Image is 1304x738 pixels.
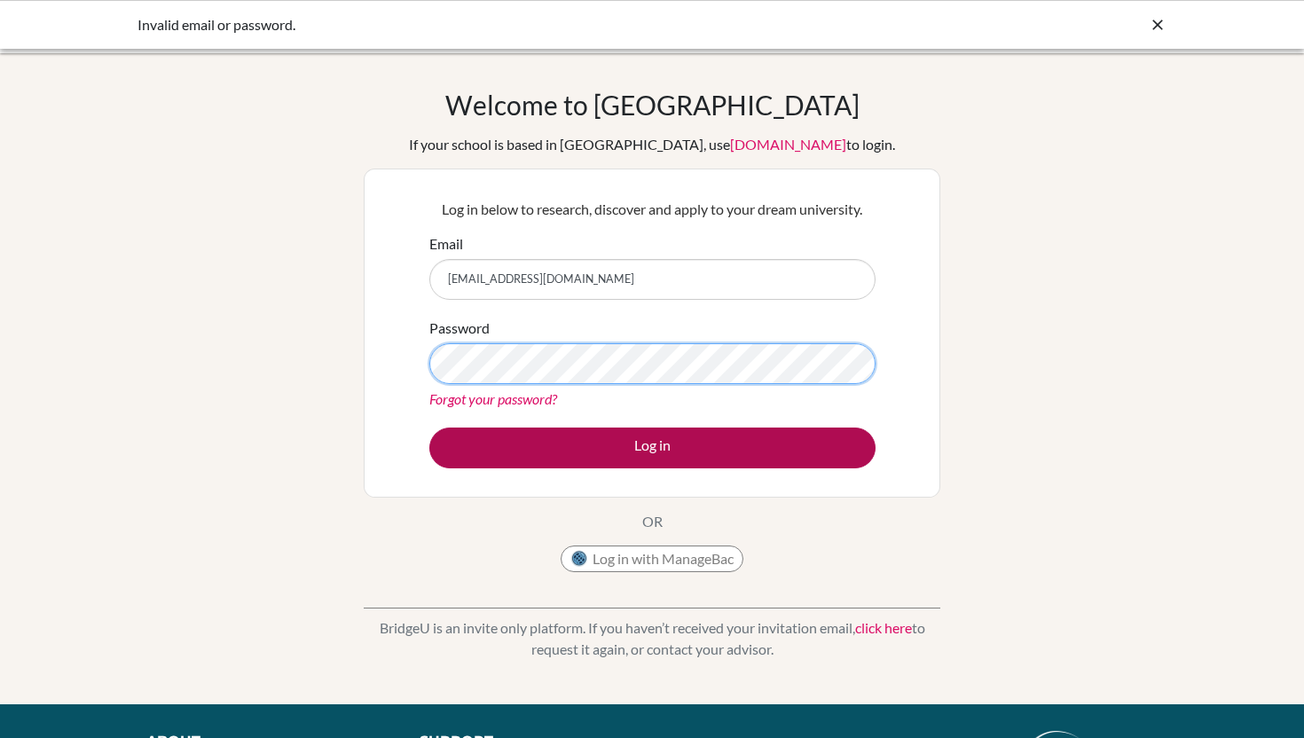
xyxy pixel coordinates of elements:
a: Forgot your password? [429,390,557,407]
p: OR [642,511,663,532]
div: If your school is based in [GEOGRAPHIC_DATA], use to login. [409,134,895,155]
h1: Welcome to [GEOGRAPHIC_DATA] [445,89,860,121]
p: Log in below to research, discover and apply to your dream university. [429,199,876,220]
label: Email [429,233,463,255]
p: BridgeU is an invite only platform. If you haven’t received your invitation email, to request it ... [364,617,940,660]
a: [DOMAIN_NAME] [730,136,846,153]
a: click here [855,619,912,636]
button: Log in with ManageBac [561,546,743,572]
div: Invalid email or password. [137,14,900,35]
button: Log in [429,428,876,468]
label: Password [429,318,490,339]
